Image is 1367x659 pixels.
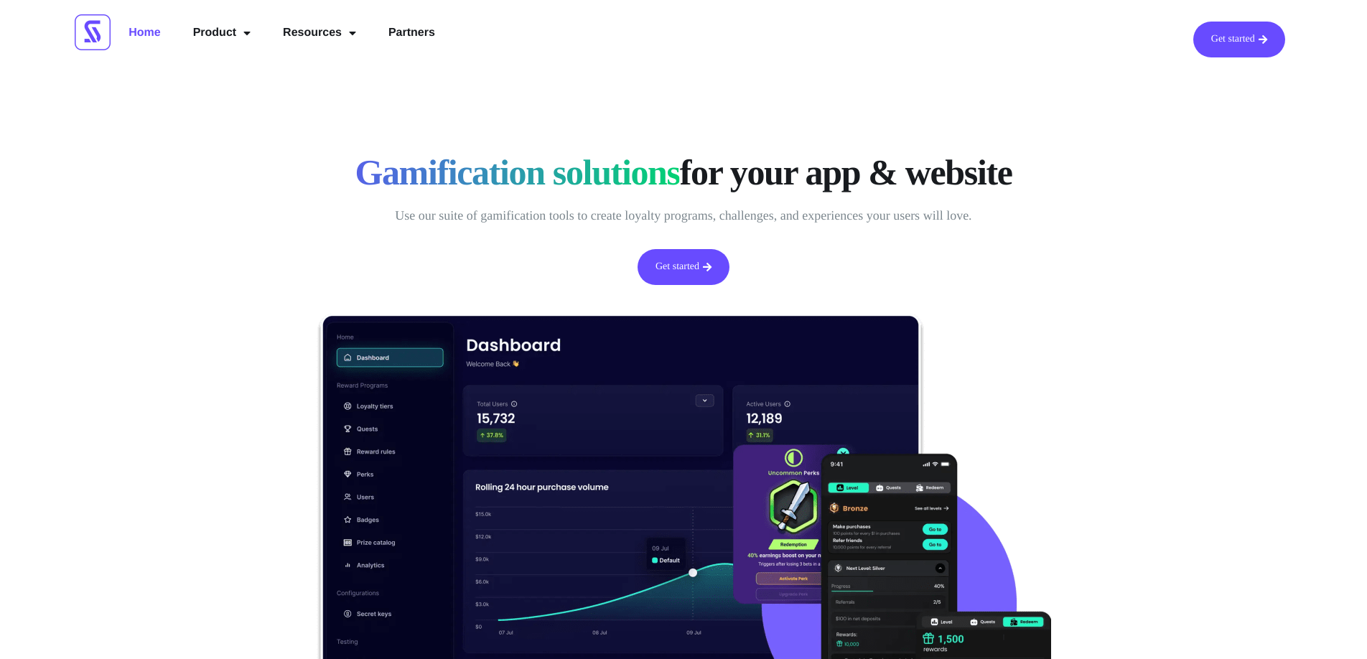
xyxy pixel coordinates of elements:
[638,249,729,285] a: Get started
[355,151,679,194] span: Gamification solutions
[378,22,446,45] a: Partners
[1211,34,1255,45] span: Get started
[118,22,446,45] nav: Menu
[1193,22,1285,57] a: Get started
[272,22,367,45] a: Resources
[655,262,699,272] span: Get started
[118,22,171,45] a: Home
[332,151,1035,194] h1: for your app & website
[182,22,261,45] a: Product
[332,205,1035,228] p: Use our suite of gamification tools to create loyalty programs, challenges, and experiences your ...
[75,14,111,50] img: Scrimmage Square Icon Logo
